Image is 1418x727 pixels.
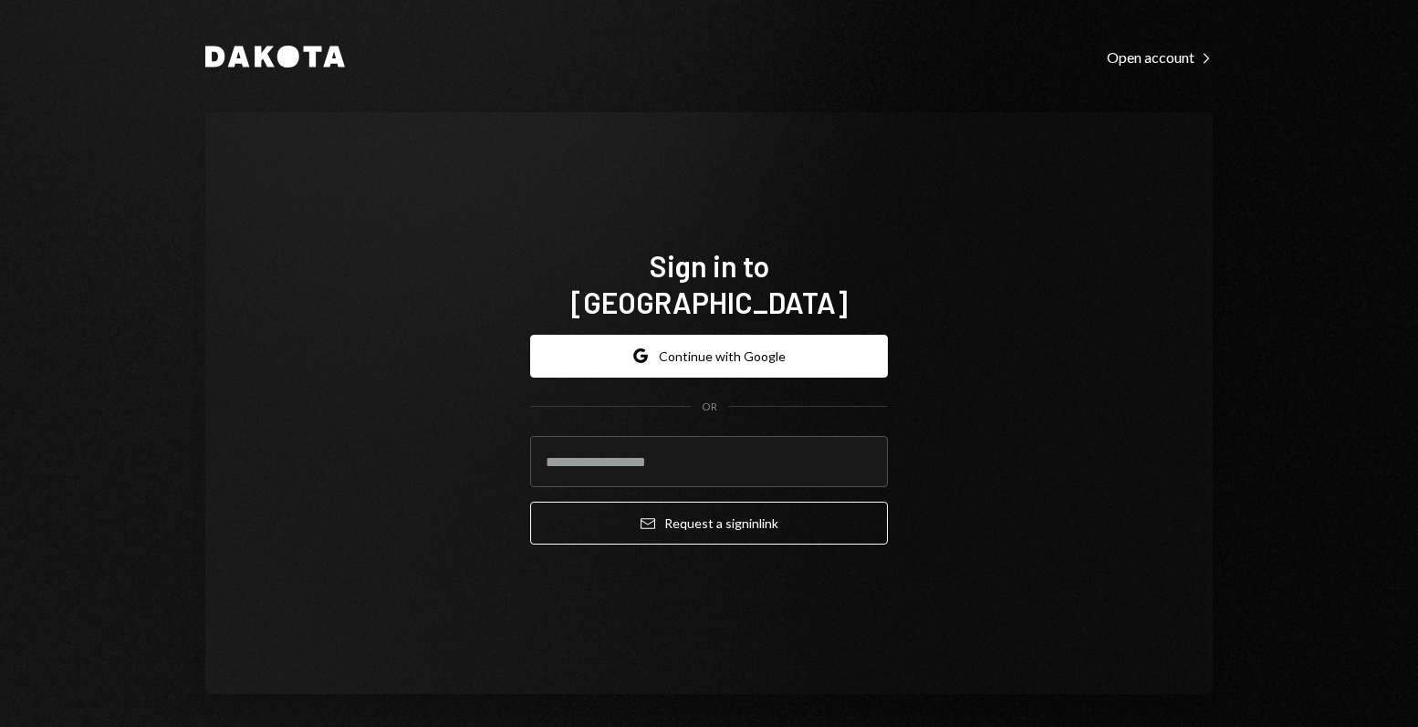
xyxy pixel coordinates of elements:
[702,400,717,415] div: OR
[530,247,888,320] h1: Sign in to [GEOGRAPHIC_DATA]
[530,502,888,545] button: Request a signinlink
[530,335,888,378] button: Continue with Google
[1107,48,1213,67] div: Open account
[1107,47,1213,67] a: Open account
